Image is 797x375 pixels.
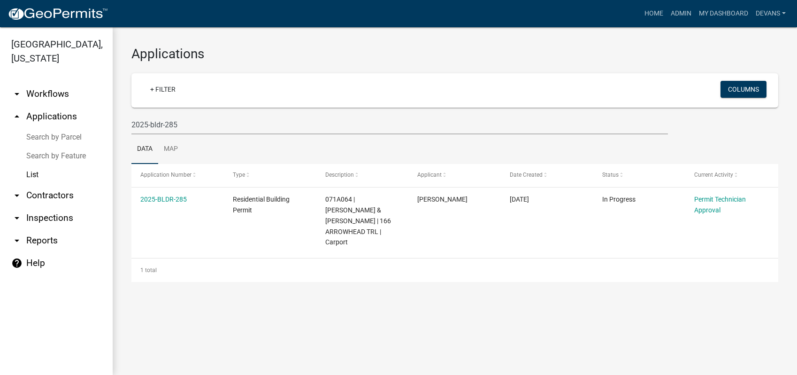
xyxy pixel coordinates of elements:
a: devans [752,5,789,23]
i: arrow_drop_down [11,212,23,224]
a: Data [131,134,158,164]
datatable-header-cell: Application Number [131,164,224,187]
datatable-header-cell: Date Created [501,164,593,187]
span: Status [602,172,619,178]
span: 09/20/2025 [510,195,529,203]
i: arrow_drop_down [11,190,23,201]
button: Columns [720,81,766,98]
a: My Dashboard [695,5,752,23]
datatable-header-cell: Description [316,164,408,187]
span: In Progress [602,195,636,203]
div: 1 total [131,258,778,282]
i: arrow_drop_down [11,235,23,246]
a: Admin [667,5,695,23]
span: Heather Kelley [417,195,467,203]
span: 071A064 | KELLEY TIMOTHY V & HEATHER L | 166 ARROWHEAD TRL | Carport [325,195,391,246]
span: Description [325,172,354,178]
h3: Applications [131,46,778,62]
a: Permit Technician Approval [694,195,746,214]
i: help [11,258,23,269]
input: Search for applications [131,115,668,134]
a: Map [158,134,184,164]
datatable-header-cell: Status [593,164,686,187]
a: Home [641,5,667,23]
datatable-header-cell: Type [224,164,316,187]
i: arrow_drop_down [11,88,23,100]
datatable-header-cell: Current Activity [685,164,778,187]
span: Application Number [140,172,192,178]
span: Residential Building Permit [233,195,290,214]
span: Type [233,172,245,178]
span: Current Activity [694,172,733,178]
span: Applicant [417,172,442,178]
a: + Filter [143,81,183,98]
i: arrow_drop_up [11,111,23,122]
a: 2025-BLDR-285 [140,195,187,203]
datatable-header-cell: Applicant [408,164,501,187]
span: Date Created [510,172,543,178]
